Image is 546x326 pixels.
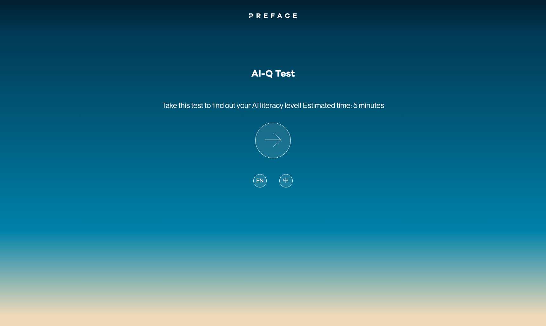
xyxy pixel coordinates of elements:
[303,101,384,110] span: Estimated time: 5 minutes
[212,101,302,110] span: find out your AI literacy level!
[283,177,289,185] span: 中
[251,68,295,79] h1: AI-Q Test
[256,177,264,185] span: EN
[162,101,211,110] span: Take this test to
